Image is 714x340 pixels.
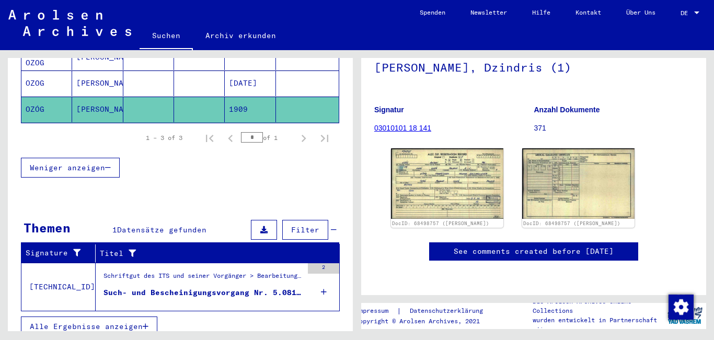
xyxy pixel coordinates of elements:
[308,263,339,274] div: 2
[72,97,123,122] mat-cell: [PERSON_NAME]
[291,225,319,235] span: Filter
[117,225,206,235] span: Datensätze gefunden
[72,71,123,96] mat-cell: [PERSON_NAME]
[668,294,693,319] div: Zustimmung ändern
[681,9,692,17] span: DE
[21,158,120,178] button: Weniger anzeigen
[112,225,117,235] span: 1
[26,245,98,262] div: Signature
[100,245,329,262] div: Titel
[24,218,71,237] div: Themen
[523,220,620,226] a: DocID: 68498757 ([PERSON_NAME])
[533,297,663,315] p: Die Arolsen Archives Online-Collections
[355,306,496,316] div: |
[534,123,694,134] p: 371
[355,316,496,326] p: Copyright © Arolsen Archives, 2021
[665,302,705,329] img: yv_logo.png
[355,306,397,316] a: Impressum
[225,97,275,122] mat-cell: 1909
[454,246,614,257] a: See comments created before [DATE]
[30,163,105,172] span: Weniger anzeigen
[193,23,289,48] a: Archiv erkunden
[103,271,303,286] div: Schriftgut des ITS und seiner Vorgänger > Bearbeitung von Anfragen > Fallbezogene [MEDICAL_DATA] ...
[100,248,319,259] div: Titel
[282,220,328,240] button: Filter
[30,322,143,331] span: Alle Ergebnisse anzeigen
[8,10,131,36] img: Arolsen_neg.svg
[534,105,600,114] b: Anzahl Dokumente
[103,287,303,298] div: Such- und Bescheinigungsvorgang Nr. 5.081.694 für [PERSON_NAME] geboren [DEMOGRAPHIC_DATA]
[26,248,87,259] div: Signature
[293,127,314,148] button: Next page
[220,127,241,148] button: Previous page
[225,71,275,96] mat-cell: [DATE]
[392,220,489,226] a: DocID: 68498757 ([PERSON_NAME])
[522,148,635,219] img: 002.jpg
[21,316,157,336] button: Alle Ergebnisse anzeigen
[391,148,503,219] img: 001.jpg
[374,26,693,89] h1: Ordner DP2980, Namen von [PERSON_NAME], [PERSON_NAME], Dzindris (1)
[314,127,335,148] button: Last page
[199,127,220,148] button: First page
[374,124,431,132] a: 03010101 18 141
[21,97,72,122] mat-cell: OZÓG
[21,263,96,311] td: [TECHNICAL_ID]
[21,71,72,96] mat-cell: OZOG
[241,133,293,143] div: of 1
[669,295,694,320] img: Zustimmung ändern
[533,315,663,334] p: wurden entwickelt in Partnerschaft mit
[140,23,193,50] a: Suchen
[401,306,496,316] a: Datenschutzerklärung
[374,105,404,114] b: Signatur
[146,133,182,143] div: 1 – 3 of 3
